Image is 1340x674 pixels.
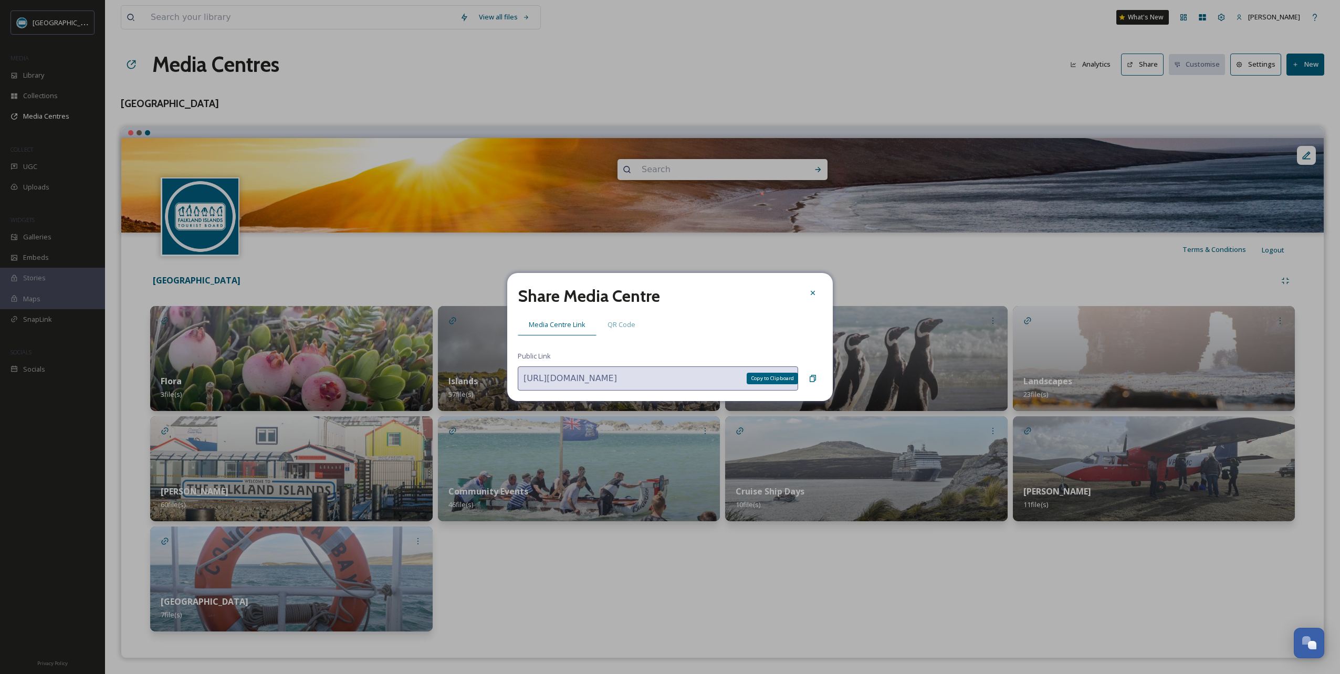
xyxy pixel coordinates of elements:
[747,373,798,384] div: Copy to Clipboard
[518,283,660,309] h2: Share Media Centre
[1294,628,1324,658] button: Open Chat
[608,320,635,330] span: QR Code
[518,351,551,361] span: Public Link
[529,320,585,330] span: Media Centre Link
